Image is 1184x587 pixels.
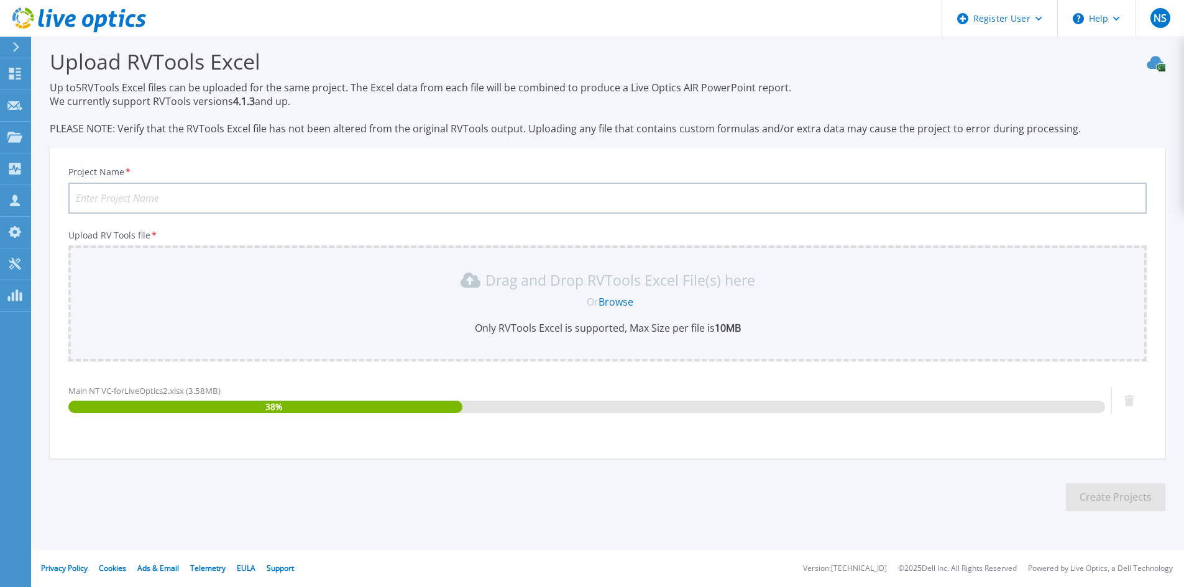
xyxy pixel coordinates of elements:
span: Main NT VC-forLiveOptics2.xlsx (3.58MB) [68,385,221,396]
li: © 2025 Dell Inc. All Rights Reserved [898,565,1017,573]
h3: Upload RVTools Excel [50,47,1165,76]
a: Browse [599,295,633,309]
p: Upload RV Tools file [68,230,1147,240]
p: Up to 5 RVTools Excel files can be uploaded for the same project. The Excel data from each file w... [50,81,1165,135]
strong: 4.1.3 [233,94,255,108]
span: Or [587,295,599,309]
input: Enter Project Name [68,183,1147,214]
a: Cookies [99,563,126,573]
a: Privacy Policy [41,563,88,573]
p: Only RVTools Excel is supported, Max Size per file is [76,321,1139,335]
b: 10MB [715,321,741,335]
li: Powered by Live Optics, a Dell Technology [1028,565,1173,573]
p: Drag and Drop RVTools Excel File(s) here [485,274,755,286]
label: Project Name [68,168,132,176]
li: Version: [TECHNICAL_ID] [803,565,887,573]
a: EULA [237,563,255,573]
div: Drag and Drop RVTools Excel File(s) here OrBrowseOnly RVTools Excel is supported, Max Size per fi... [76,270,1139,335]
a: Telemetry [190,563,226,573]
span: NS [1154,13,1167,23]
a: Ads & Email [137,563,179,573]
button: Create Projects [1066,483,1165,511]
a: Support [267,563,294,573]
span: 38 % [265,401,282,413]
